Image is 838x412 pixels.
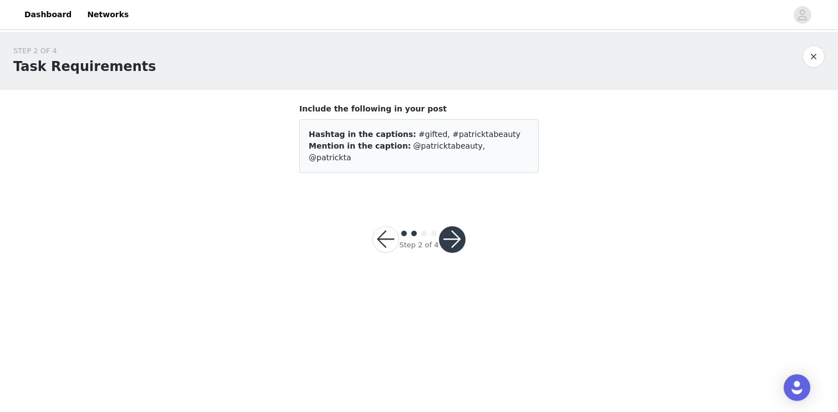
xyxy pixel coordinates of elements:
div: Step 2 of 4 [399,240,438,251]
h4: Include the following in your post [299,103,539,115]
a: Dashboard [18,2,78,27]
span: Mention in the caption: [309,141,411,150]
a: Networks [80,2,135,27]
h1: Task Requirements [13,57,156,77]
div: STEP 2 OF 4 [13,45,156,57]
span: #gifted, #patricktabeauty [418,130,520,139]
div: avatar [797,6,808,24]
span: @patricktabeauty, @patrickta [309,141,485,162]
div: Open Intercom Messenger [784,374,810,401]
span: Hashtag in the captions: [309,130,416,139]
